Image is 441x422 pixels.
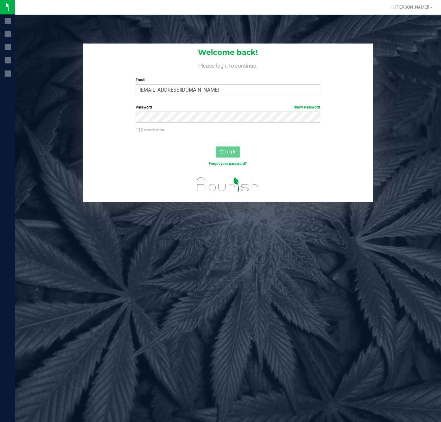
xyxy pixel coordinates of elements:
a: Show Password [294,105,320,109]
h4: Please login to continue. [83,61,373,69]
label: Email [136,77,320,83]
input: Remember me [136,128,140,132]
h1: Welcome back! [83,48,373,56]
button: Log In [216,146,240,158]
span: Password [136,105,152,109]
span: Hi, [PERSON_NAME]! [389,5,429,10]
a: Forgot your password? [209,162,247,166]
span: Log In [225,149,237,154]
img: flourish_logo.svg [191,173,264,196]
label: Remember me [136,127,164,133]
